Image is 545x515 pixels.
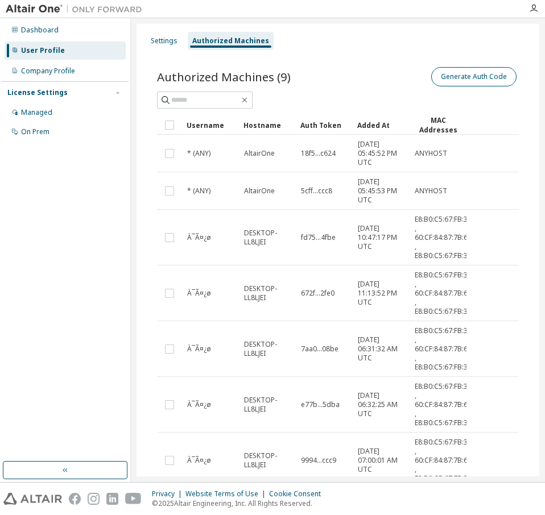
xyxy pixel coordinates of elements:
div: On Prem [21,127,49,136]
div: MAC Addresses [414,115,462,135]
span: [DATE] 06:32:25 AM UTC [358,391,404,418]
span: 7aa0...08be [301,344,338,354]
span: DESKTOP-LL8LJEI [244,451,291,470]
div: Privacy [152,489,185,499]
img: altair_logo.svg [3,493,62,505]
span: Authorized Machines (9) [157,69,291,85]
span: À¯Ã¤¿ø [187,289,211,298]
span: * (ANY) [187,186,210,196]
span: E8:B0:C5:67:FB:3C , 60:CF:84:87:7B:6F , E8:B0:C5:67:FB:38 [415,271,472,316]
div: Cookie Consent [269,489,328,499]
div: User Profile [21,46,65,55]
span: E8:B0:C5:67:FB:3C , 60:CF:84:87:7B:6F , E8:B0:C5:67:FB:38 [415,215,472,260]
span: [DATE] 07:00:01 AM UTC [358,447,404,474]
span: 9994...ccc9 [301,456,336,465]
img: linkedin.svg [106,493,118,505]
span: ANYHOST [415,186,447,196]
span: DESKTOP-LL8LJEI [244,229,291,247]
div: Company Profile [21,67,75,76]
div: Username [187,116,234,134]
span: DESKTOP-LL8LJEI [244,340,291,358]
span: [DATE] 11:13:52 PM UTC [358,280,404,307]
span: [DATE] 10:47:17 PM UTC [358,224,404,251]
div: Dashboard [21,26,59,35]
span: À¯Ã¤¿ø [187,456,211,465]
span: E8:B0:C5:67:FB:3C , 60:CF:84:87:7B:6F , E8:B0:C5:67:FB:38 [415,438,472,483]
div: Managed [21,108,52,117]
span: DESKTOP-LL8LJEI [244,284,291,302]
img: Altair One [6,3,148,15]
div: Authorized Machines [192,36,269,45]
span: AltairOne [244,149,275,158]
div: License Settings [7,88,68,97]
span: 5cff...ccc8 [301,186,332,196]
span: 18f5...c624 [301,149,336,158]
span: ANYHOST [415,149,447,158]
span: À¯Ã¤¿ø [187,400,211,409]
p: © 2025 Altair Engineering, Inc. All Rights Reserved. [152,499,328,508]
span: [DATE] 05:45:53 PM UTC [358,177,404,205]
span: AltairOne [244,186,275,196]
span: E8:B0:C5:67:FB:3C , 60:CF:84:87:7B:6F , E8:B0:C5:67:FB:38 [415,382,472,427]
span: 672f...2fe0 [301,289,335,298]
span: E8:B0:C5:67:FB:3C , 60:CF:84:87:7B:6F , E8:B0:C5:67:FB:38 [415,326,472,372]
span: À¯Ã¤¿ø [187,233,211,242]
div: Website Terms of Use [185,489,269,499]
button: Generate Auth Code [431,67,517,86]
img: facebook.svg [69,493,81,505]
div: Auth Token [300,116,348,134]
img: instagram.svg [88,493,100,505]
div: Added At [357,116,405,134]
span: * (ANY) [187,149,210,158]
div: Hostname [243,116,291,134]
span: [DATE] 05:45:52 PM UTC [358,140,404,167]
span: [DATE] 06:31:32 AM UTC [358,335,404,363]
span: DESKTOP-LL8LJEI [244,396,291,414]
span: fd75...4fbe [301,233,336,242]
span: À¯Ã¤¿ø [187,344,211,354]
div: Settings [151,36,177,45]
img: youtube.svg [125,493,142,505]
span: e77b...5dba [301,400,340,409]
